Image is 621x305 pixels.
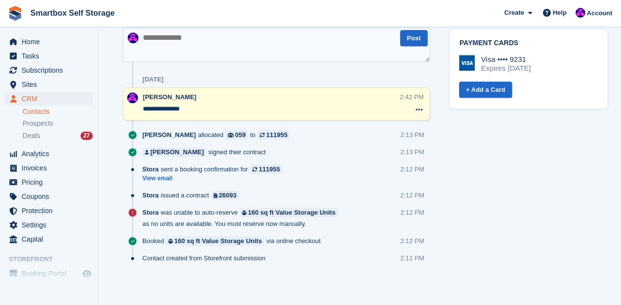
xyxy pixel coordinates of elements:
img: Sam Austin [128,32,138,43]
img: Sam Austin [127,92,138,103]
div: 2:12 PM [400,165,424,174]
div: 160 sq ft Value Storage Units [248,208,335,217]
button: Post [400,30,428,46]
a: Contacts [23,107,93,116]
div: 2:11 PM [400,253,424,263]
div: 2:12 PM [400,208,424,217]
div: 2:42 PM [400,92,423,102]
a: menu [5,267,93,280]
span: Stora [142,165,159,174]
span: Booking Portal [22,267,81,280]
div: 2:13 PM [400,147,424,157]
span: Storefront [9,254,98,264]
div: 111955 [259,165,280,174]
img: Visa Logo [459,55,475,71]
a: menu [5,92,93,106]
span: Create [504,8,524,18]
div: 160 sq ft Value Storage Units [174,236,262,246]
a: Smartbox Self Storage [27,5,119,21]
a: menu [5,78,93,91]
span: Home [22,35,81,49]
a: menu [5,49,93,63]
div: 27 [81,132,93,140]
div: [DATE] [142,76,163,83]
a: 160 sq ft Value Storage Units [240,208,338,217]
span: Deals [23,131,40,140]
span: Help [553,8,567,18]
div: [PERSON_NAME] [150,147,204,157]
span: Invoices [22,161,81,175]
span: [PERSON_NAME] [143,93,196,101]
div: Expires [DATE] [481,64,531,73]
a: 111955 [257,130,290,139]
div: 2:12 PM [400,191,424,200]
div: 2:13 PM [400,130,424,139]
div: was unable to auto-reserve as no units are available. You must reserve now manually. [142,208,400,228]
a: View email [142,174,287,183]
div: signed their contract [142,147,270,157]
div: 059 [235,130,246,139]
a: menu [5,35,93,49]
a: menu [5,63,93,77]
div: sent a booking confirmation for [142,165,287,174]
a: menu [5,232,93,246]
span: [PERSON_NAME] [142,130,196,139]
a: menu [5,147,93,161]
a: 26093 [211,191,239,200]
span: Coupons [22,190,81,203]
img: stora-icon-8386f47178a22dfd0bd8f6a31ec36ba5ce8667c1dd55bd0f319d3a0aa187defe.svg [8,6,23,21]
span: Capital [22,232,81,246]
img: Sam Austin [575,8,585,18]
div: issued a contract [142,191,244,200]
a: 160 sq ft Value Storage Units [166,236,264,246]
h2: Payment cards [459,39,598,47]
span: Account [587,8,612,18]
span: Analytics [22,147,81,161]
div: Visa •••• 9231 [481,55,531,64]
a: menu [5,190,93,203]
div: Booked via online checkout [142,236,325,246]
a: Preview store [81,268,93,279]
span: Sites [22,78,81,91]
a: menu [5,218,93,232]
span: Stora [142,191,159,200]
div: 111955 [266,130,287,139]
div: 26093 [219,191,237,200]
a: menu [5,204,93,218]
div: Contact created from Storefront submission [142,253,270,263]
span: Pricing [22,175,81,189]
a: + Add a Card [459,82,512,98]
span: Protection [22,204,81,218]
span: Stora [142,208,159,217]
a: 059 [225,130,248,139]
a: Prospects [23,118,93,129]
div: 2:12 PM [400,236,424,246]
a: 111955 [250,165,282,174]
span: Subscriptions [22,63,81,77]
a: Deals 27 [23,131,93,141]
a: menu [5,161,93,175]
span: Settings [22,218,81,232]
div: allocated to [142,130,295,139]
span: Tasks [22,49,81,63]
span: CRM [22,92,81,106]
a: menu [5,175,93,189]
span: Prospects [23,119,53,128]
a: [PERSON_NAME] [142,147,206,157]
